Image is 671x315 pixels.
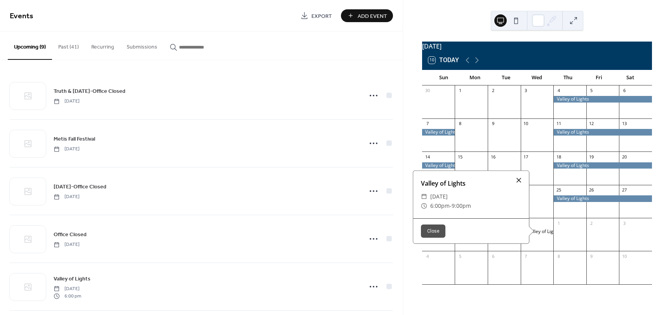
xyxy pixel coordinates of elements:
[54,285,81,292] span: [DATE]
[424,88,430,94] div: 30
[8,31,52,60] button: Upcoming (9)
[452,201,471,211] span: 9:00pm
[528,228,560,235] div: Valley of Lights
[422,129,455,136] div: Valley of Lights
[553,96,652,103] div: Valley of Lights
[457,253,463,259] div: 5
[490,121,496,127] div: 9
[589,220,595,226] div: 2
[621,88,627,94] div: 6
[556,187,561,193] div: 25
[490,253,496,259] div: 6
[621,154,627,160] div: 20
[413,179,529,188] div: Valley of Lights
[428,70,459,85] div: Sun
[421,201,427,211] div: ​
[459,70,490,85] div: Mon
[621,121,627,127] div: 13
[311,12,332,20] span: Export
[621,220,627,226] div: 3
[457,121,463,127] div: 8
[450,201,452,211] span: -
[621,187,627,193] div: 27
[556,220,561,226] div: 1
[553,195,652,202] div: Valley of Lights
[52,31,85,59] button: Past (41)
[589,154,595,160] div: 19
[10,9,33,24] span: Events
[426,55,462,66] button: 10Today
[430,201,450,211] span: 6:00pm
[54,230,87,239] a: Office Closed
[523,121,529,127] div: 10
[490,88,496,94] div: 2
[54,87,125,96] a: Truth & [DATE]-Office Closed
[553,70,584,85] div: Thu
[54,134,95,143] a: Metis Fall Festival
[589,253,595,259] div: 9
[424,121,430,127] div: 7
[422,162,455,169] div: Valley of Lights
[54,275,90,283] span: Valley of Lights
[54,274,90,283] a: Valley of Lights
[553,129,652,136] div: Valley of Lights
[85,31,120,59] button: Recurring
[589,88,595,94] div: 5
[556,88,561,94] div: 4
[295,9,338,22] a: Export
[54,146,80,153] span: [DATE]
[553,162,652,169] div: Valley of Lights
[457,88,463,94] div: 1
[521,228,554,235] div: Valley of Lights
[522,70,553,85] div: Wed
[621,253,627,259] div: 10
[589,187,595,193] div: 26
[457,154,463,160] div: 15
[424,253,430,259] div: 4
[584,70,615,85] div: Fri
[54,231,87,239] span: Office Closed
[54,135,95,143] span: Metis Fall Festival
[523,253,529,259] div: 7
[556,121,561,127] div: 11
[615,70,646,85] div: Sat
[54,241,80,248] span: [DATE]
[490,154,496,160] div: 16
[54,193,80,200] span: [DATE]
[54,292,81,299] span: 6:00 pm
[54,183,106,191] span: [DATE]-Office Closed
[421,192,427,201] div: ​
[341,9,393,22] button: Add Event
[54,98,80,105] span: [DATE]
[556,154,561,160] div: 18
[490,70,522,85] div: Tue
[556,253,561,259] div: 8
[421,225,445,238] button: Close
[589,121,595,127] div: 12
[424,154,430,160] div: 14
[358,12,387,20] span: Add Event
[422,42,652,51] div: [DATE]
[54,182,106,191] a: [DATE]-Office Closed
[120,31,163,59] button: Submissions
[523,88,529,94] div: 3
[430,192,448,201] span: [DATE]
[523,154,529,160] div: 17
